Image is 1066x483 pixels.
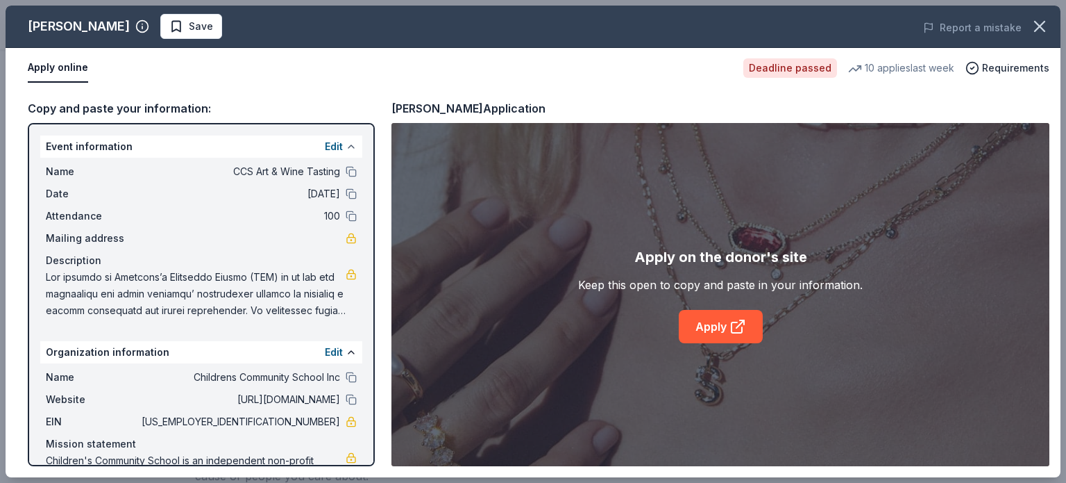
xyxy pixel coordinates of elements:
[139,186,340,202] span: [DATE]
[391,99,545,117] div: [PERSON_NAME] Application
[139,369,340,386] span: Childrens Community School Inc
[28,15,130,38] div: [PERSON_NAME]
[46,369,139,386] span: Name
[40,341,362,363] div: Organization information
[160,14,222,39] button: Save
[28,99,375,117] div: Copy and paste your information:
[46,252,357,269] div: Description
[46,208,139,224] span: Attendance
[325,138,343,155] button: Edit
[923,19,1022,36] button: Report a mistake
[28,54,88,83] button: Apply online
[982,60,1049,76] span: Requirements
[46,230,139,247] span: Mailing address
[325,344,343,361] button: Edit
[46,436,357,452] div: Mission statement
[139,391,340,408] span: [URL][DOMAIN_NAME]
[965,60,1049,76] button: Requirements
[139,208,340,224] span: 100
[139,414,340,430] span: [US_EMPLOYER_IDENTIFICATION_NUMBER]
[46,414,139,430] span: EIN
[743,58,837,78] div: Deadline passed
[679,310,763,343] a: Apply
[848,60,954,76] div: 10 applies last week
[46,269,346,319] span: Lor ipsumdo si Ametcons’a Elitseddo Eiusmo (TEM) in ut lab etd magnaaliqu eni admin veniamqu’ nos...
[46,186,139,202] span: Date
[40,136,362,158] div: Event information
[46,163,139,180] span: Name
[578,277,863,293] div: Keep this open to copy and paste in your information.
[189,18,213,35] span: Save
[139,163,340,180] span: CCS Art & Wine Tasting
[634,246,807,268] div: Apply on the donor's site
[46,391,139,408] span: Website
